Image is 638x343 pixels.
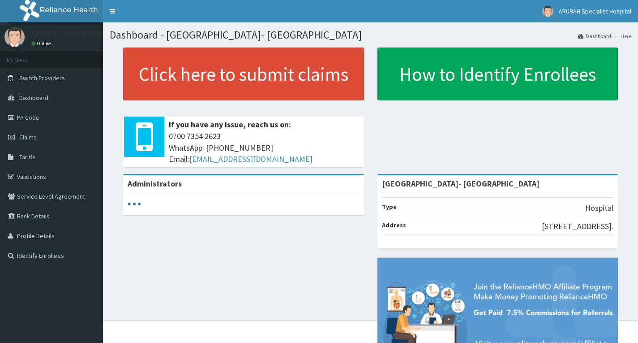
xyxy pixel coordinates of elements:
li: Here [612,32,631,40]
span: Tariffs [19,153,35,161]
span: ARUBAH Specialist Hospital [559,7,631,15]
span: Dashboard [19,94,48,102]
b: Address [382,221,406,229]
b: Type [382,203,397,211]
a: Dashboard [578,32,611,40]
svg: audio-loading [128,197,141,211]
b: If you have any issue, reach us on: [169,119,291,130]
h1: Dashboard - [GEOGRAPHIC_DATA]- [GEOGRAPHIC_DATA] [110,29,631,41]
b: Administrators [128,178,182,189]
strong: [GEOGRAPHIC_DATA]- [GEOGRAPHIC_DATA] [382,178,540,189]
p: Hospital [585,202,613,214]
a: [EMAIL_ADDRESS][DOMAIN_NAME] [189,154,313,164]
span: Switch Providers [19,74,65,82]
a: How to Identify Enrollees [377,48,618,100]
p: [STREET_ADDRESS]. [542,221,613,232]
img: User Image [4,27,25,47]
a: Online [31,40,53,47]
span: Claims [19,133,37,141]
a: Click here to submit claims [123,48,364,100]
span: 0700 7354 2623 WhatsApp: [PHONE_NUMBER] Email: [169,130,360,165]
p: ARUBAH Specialist Hospital [31,29,128,37]
img: User Image [542,6,553,17]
